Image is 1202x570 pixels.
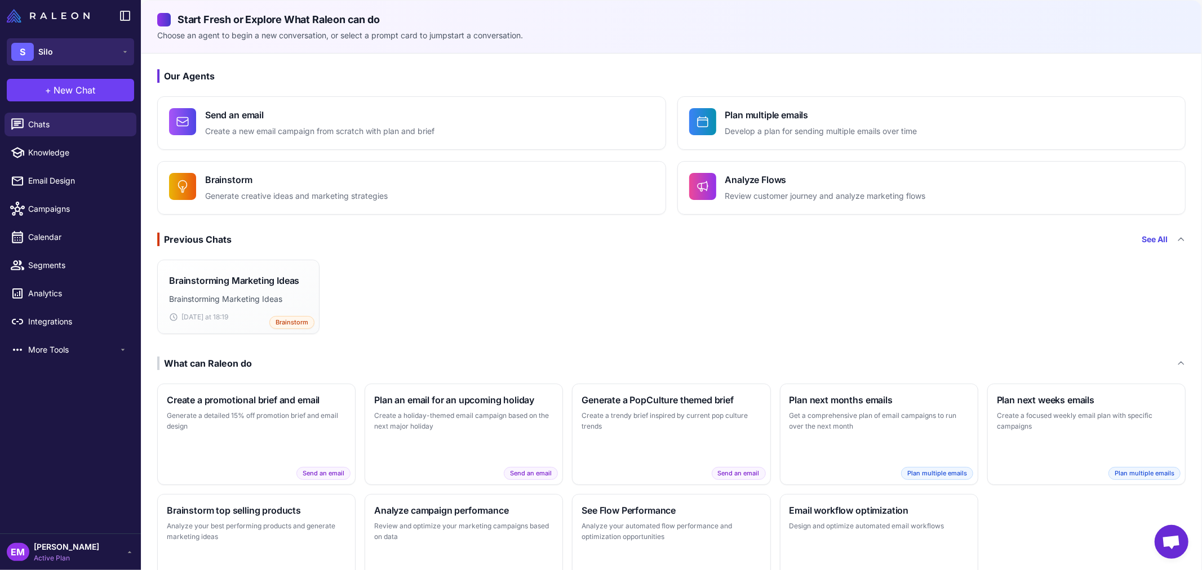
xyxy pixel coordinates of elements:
[167,504,346,517] h3: Brainstorm top selling products
[987,384,1186,485] button: Plan next weeks emailsCreate a focused weekly email plan with specific campaignsPlan multiple emails
[1155,525,1188,559] div: Chat abierto
[157,161,666,215] button: BrainstormGenerate creative ideas and marketing strategies
[34,541,99,553] span: [PERSON_NAME]
[677,161,1186,215] button: Analyze FlowsReview customer journey and analyze marketing flows
[34,553,99,563] span: Active Plan
[28,315,127,328] span: Integrations
[582,393,761,407] h3: Generate a PopCulture themed brief
[157,12,1186,27] h2: Start Fresh or Explore What Raleon can do
[572,384,770,485] button: Generate a PopCulture themed briefCreate a trendy brief inspired by current pop culture trendsSen...
[582,410,761,432] p: Create a trendy brief inspired by current pop culture trends
[167,410,346,432] p: Generate a detailed 15% off promotion brief and email design
[28,287,127,300] span: Analytics
[11,43,34,61] div: S
[725,190,926,203] p: Review customer journey and analyze marketing flows
[5,169,136,193] a: Email Design
[157,384,356,485] button: Create a promotional brief and emailGenerate a detailed 15% off promotion brief and email designS...
[5,253,136,277] a: Segments
[374,520,553,542] p: Review and optimize your marketing campaigns based on data
[374,504,553,517] h3: Analyze campaign performance
[901,467,973,480] span: Plan multiple emails
[374,393,553,407] h3: Plan an email for an upcoming holiday
[5,282,136,305] a: Analytics
[725,173,926,186] h4: Analyze Flows
[46,83,52,97] span: +
[28,203,127,215] span: Campaigns
[1142,233,1168,246] a: See All
[157,69,1186,83] h3: Our Agents
[5,225,136,249] a: Calendar
[167,393,346,407] h3: Create a promotional brief and email
[157,96,666,150] button: Send an emailCreate a new email campaign from scratch with plan and brief
[789,504,969,517] h3: Email workflow optimization
[582,520,761,542] p: Analyze your automated flow performance and optimization opportunities
[997,393,1176,407] h3: Plan next weeks emails
[677,96,1186,150] button: Plan multiple emailsDevelop a plan for sending multiple emails over time
[7,38,134,65] button: SSilo
[157,29,1186,42] p: Choose an agent to begin a new conversation, or select a prompt card to jumpstart a conversation.
[38,46,53,58] span: Silo
[374,410,553,432] p: Create a holiday-themed email campaign based on the next major holiday
[780,384,978,485] button: Plan next months emailsGet a comprehensive plan of email campaigns to run over the next monthPlan...
[725,125,917,138] p: Develop a plan for sending multiple emails over time
[296,467,351,480] span: Send an email
[5,197,136,221] a: Campaigns
[28,146,127,159] span: Knowledge
[205,173,388,186] h4: Brainstorm
[28,259,127,271] span: Segments
[157,233,232,246] div: Previous Chats
[5,310,136,333] a: Integrations
[28,344,118,356] span: More Tools
[712,467,766,480] span: Send an email
[365,384,563,485] button: Plan an email for an upcoming holidayCreate a holiday-themed email campaign based on the next maj...
[7,9,94,23] a: Raleon Logo
[28,118,127,131] span: Chats
[7,543,29,561] div: EM
[169,312,308,322] div: [DATE] at 18:19
[7,9,90,23] img: Raleon Logo
[504,467,558,480] span: Send an email
[269,316,314,329] span: Brainstorm
[5,141,136,164] a: Knowledge
[54,83,96,97] span: New Chat
[789,410,969,432] p: Get a comprehensive plan of email campaigns to run over the next month
[582,504,761,517] h3: See Flow Performance
[169,274,299,287] h3: Brainstorming Marketing Ideas
[789,520,969,532] p: Design and optimize automated email workflows
[725,108,917,122] h4: Plan multiple emails
[28,231,127,243] span: Calendar
[997,410,1176,432] p: Create a focused weekly email plan with specific campaigns
[28,175,127,187] span: Email Design
[7,79,134,101] button: +New Chat
[205,190,388,203] p: Generate creative ideas and marketing strategies
[1108,467,1181,480] span: Plan multiple emails
[5,113,136,136] a: Chats
[167,520,346,542] p: Analyze your best performing products and generate marketing ideas
[157,357,252,370] div: What can Raleon do
[169,293,308,305] p: Brainstorming Marketing Ideas
[789,393,969,407] h3: Plan next months emails
[205,108,434,122] h4: Send an email
[205,125,434,138] p: Create a new email campaign from scratch with plan and brief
